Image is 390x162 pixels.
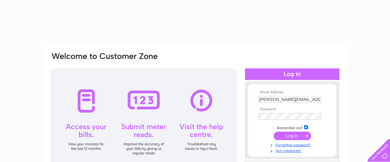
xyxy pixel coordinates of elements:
[274,132,311,140] input: Submit
[258,147,328,153] a: Not registered?
[257,124,328,130] td: Remember me?
[257,107,328,112] th: Password:
[258,142,328,147] a: Forgotten password?
[257,90,328,95] th: Email Address:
